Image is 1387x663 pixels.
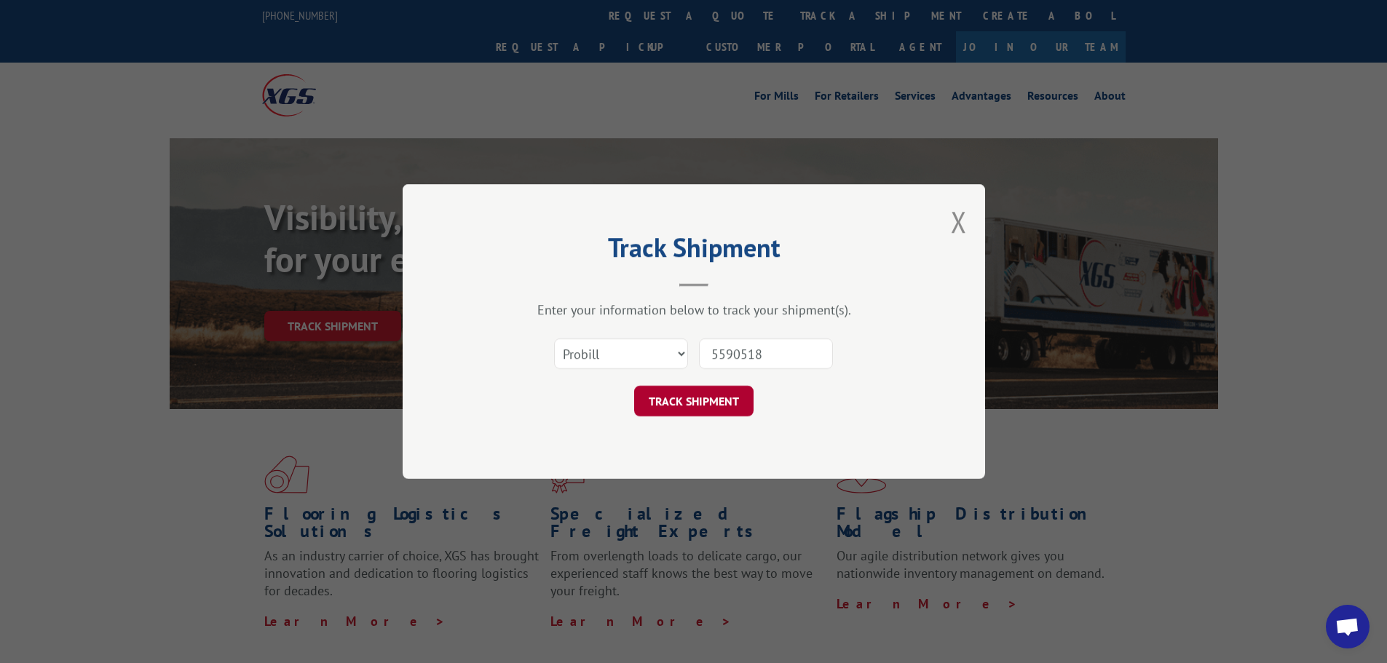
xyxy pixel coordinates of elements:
button: TRACK SHIPMENT [634,386,754,416]
input: Number(s) [699,338,833,369]
h2: Track Shipment [475,237,912,265]
div: Open chat [1326,605,1370,648]
button: Close modal [951,202,967,241]
div: Enter your information below to track your shipment(s). [475,301,912,318]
